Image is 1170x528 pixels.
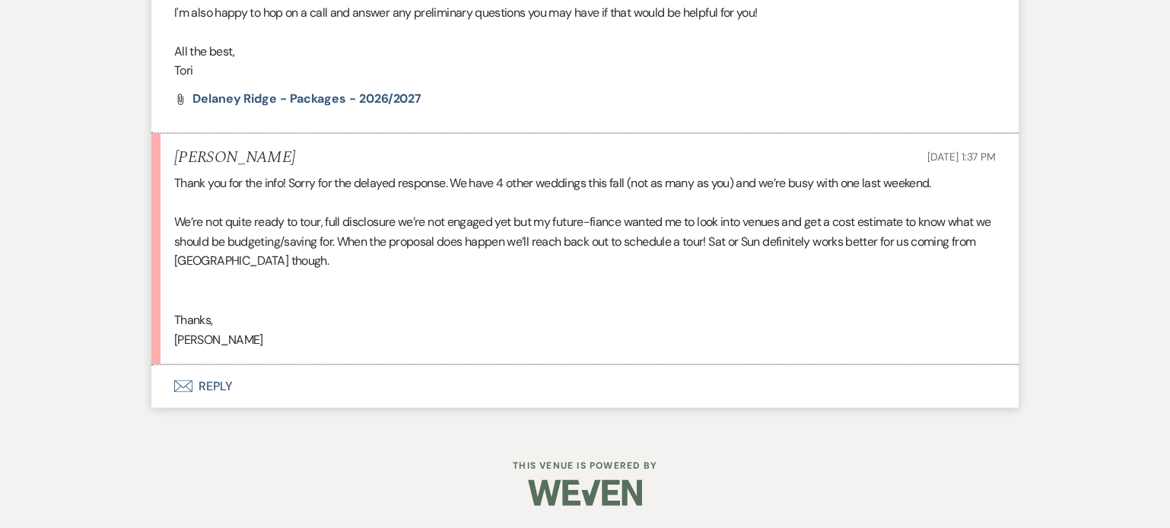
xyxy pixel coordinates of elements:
[174,173,996,348] div: Thank you for the info! Sorry for the delayed response. We have 4 other weddings this fall (not a...
[528,466,642,519] img: Weven Logo
[927,150,996,164] span: [DATE] 1:37 PM
[174,3,996,23] p: I'm also happy to hop on a call and answer any preliminary questions you may have if that would b...
[174,148,295,167] h5: [PERSON_NAME]
[174,61,996,81] p: Tori
[192,93,421,105] a: Delaney Ridge - Packages - 2026/2027
[151,364,1019,407] button: Reply
[174,42,996,62] p: All the best,
[192,91,421,107] span: Delaney Ridge - Packages - 2026/2027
